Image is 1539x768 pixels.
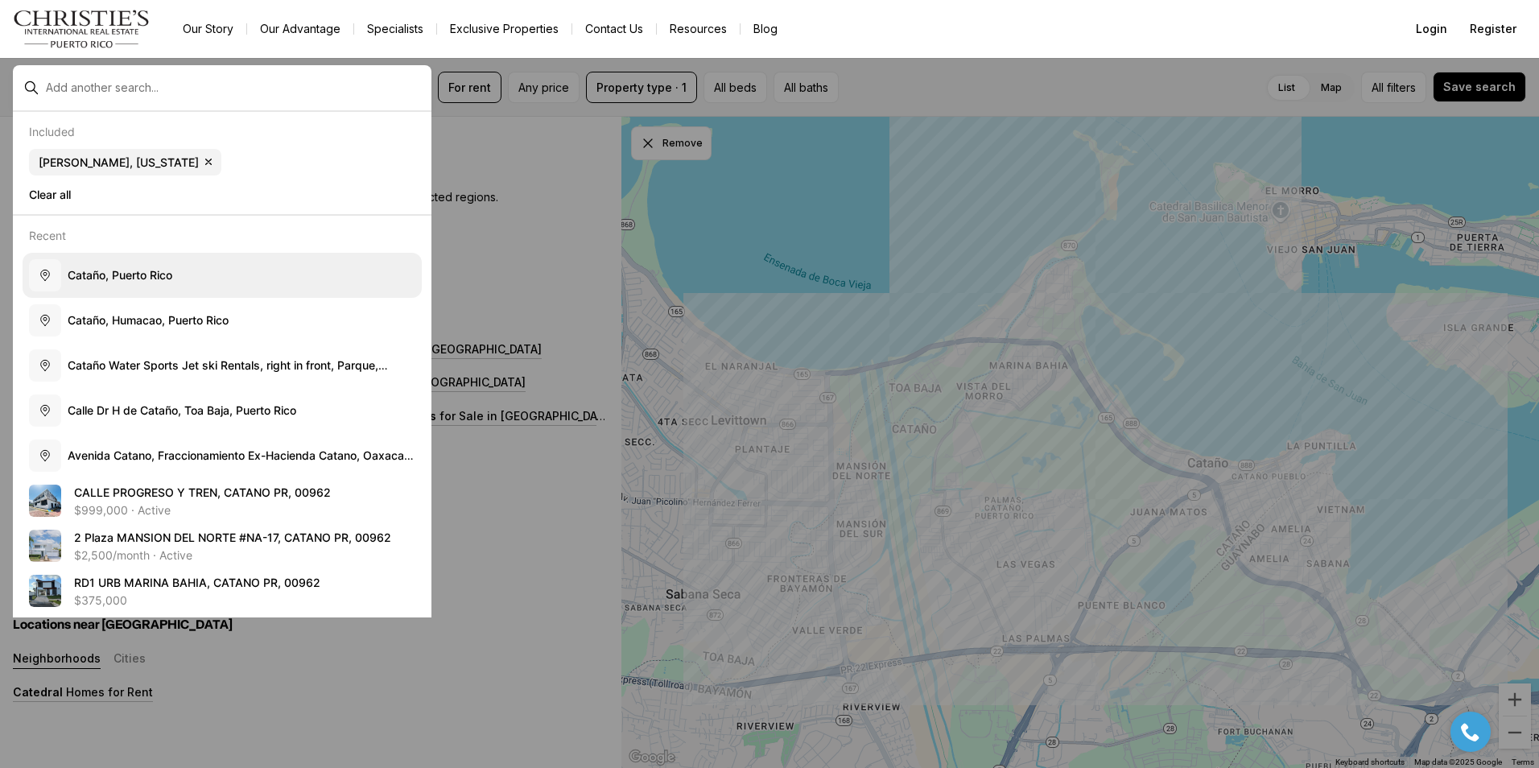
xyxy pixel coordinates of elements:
[1470,23,1516,35] span: Register
[68,268,172,282] span: C a t a ñ o , P u e r t o R i c o
[39,155,199,170] span: [PERSON_NAME], [US_STATE]
[13,10,151,48] img: logo
[170,18,246,40] a: Our Story
[1460,13,1526,45] button: Register
[74,485,331,499] span: C A L L E P R O G R E S O Y T R E N , C A T A N O P R , 0 0 9 6 2
[1416,23,1447,35] span: Login
[74,531,391,544] span: 2 P l a z a M A N S I O N D E L N O R T E # N A - 1 7 , C A T A N O P R , 0 0 9 6 2
[29,182,415,208] button: Clear all
[29,125,75,138] p: Included
[29,229,66,242] p: Recent
[1406,13,1457,45] button: Login
[23,613,422,659] a: View details: 8th CALLE 8 URB LAS VEGAS #I-9
[741,18,790,40] a: Blog
[23,568,422,613] a: View details: RD1 URB MARINA BAHIA
[68,403,296,417] span: C a l l e D r H d e C a t a ñ o , T o a B a j a , P u e r t o R i c o
[23,478,422,523] a: View details: CALLE PROGRESO Y TREN
[657,18,740,40] a: Resources
[23,388,422,433] button: Calle Dr H de Cataño, Toa Baja, Puerto Rico
[23,253,422,298] button: Cataño, Puerto Rico
[247,18,353,40] a: Our Advantage
[572,18,656,40] button: Contact Us
[74,576,320,589] span: R D 1 U R B M A R I N A B A H I A , C A T A N O P R , 0 0 9 6 2
[23,523,422,568] a: View details: 2 Plaza MANSION DEL NORTE #NA-17
[74,549,192,562] p: $2,500/month · Active
[74,594,127,607] p: $375,000
[23,343,422,388] button: Cataño Water Sports Jet ski Rentals, right in front, Parque, Cataño, Puerto Rico
[68,313,229,327] span: C a t a ñ o , H u m a c a o , P u e r t o R i c o
[354,18,436,40] a: Specialists
[437,18,571,40] a: Exclusive Properties
[23,298,422,343] button: Cataño, Humacao, Puerto Rico
[23,433,422,478] button: Avenida Catano, Fraccionamiento Ex-Hacienda Catano, Oaxaca, Mexico
[68,448,414,478] span: A v e n i d a C a t a n o , F r a c c i o n a m i e n t o E x - H a c i e n d a C a t a n o , O a...
[68,358,388,388] span: C a t a ñ o W a t e r S p o r t s J e t s k i R e n t a l s , r i g h t i n f r o n t , P a r q u...
[74,504,171,517] p: $999,000 · Active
